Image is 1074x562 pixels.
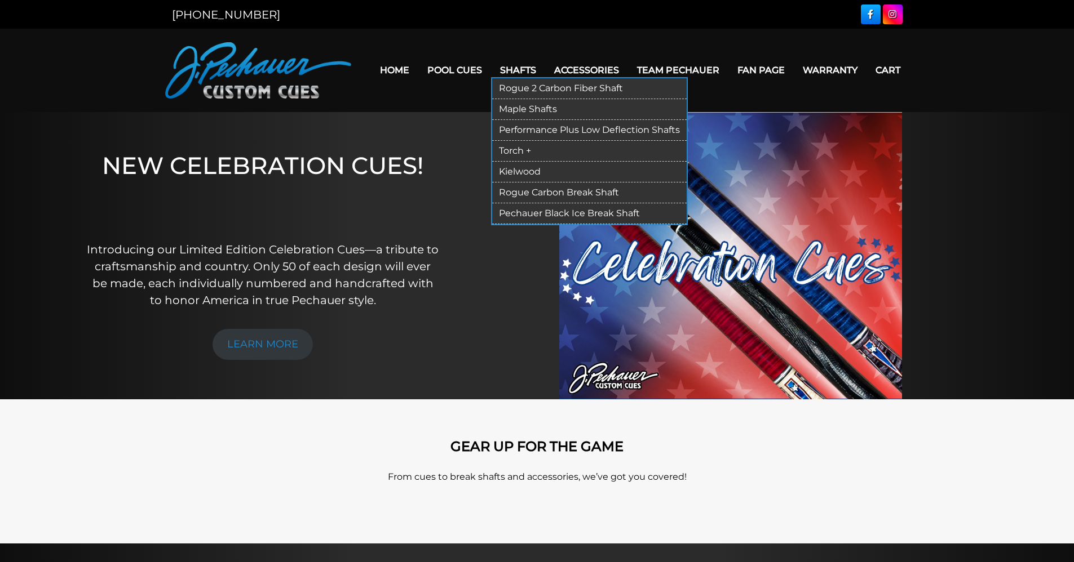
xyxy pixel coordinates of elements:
[492,78,687,99] a: Rogue 2 Carbon Fiber Shaft
[628,56,728,84] a: Team Pechauer
[794,56,867,84] a: Warranty
[213,329,313,360] a: LEARN MORE
[492,203,687,224] a: Pechauer Black Ice Break Shaft
[492,182,687,203] a: Rogue Carbon Break Shaft
[216,470,859,484] p: From cues to break shafts and accessories, we’ve got you covered!
[418,56,491,84] a: Pool Cues
[450,438,624,454] strong: GEAR UP FOR THE GAME
[491,56,545,84] a: Shafts
[728,56,794,84] a: Fan Page
[492,120,687,141] a: Performance Plus Low Deflection Shafts
[165,42,351,99] img: Pechauer Custom Cues
[86,241,440,309] p: Introducing our Limited Edition Celebration Cues—a tribute to craftsmanship and country. Only 50 ...
[492,162,687,182] a: Kielwood
[172,8,280,21] a: [PHONE_NUMBER]
[492,99,687,120] a: Maple Shafts
[867,56,909,84] a: Cart
[545,56,628,84] a: Accessories
[86,151,440,225] h1: NEW CELEBRATION CUES!
[492,141,687,162] a: Torch +
[371,56,418,84] a: Home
